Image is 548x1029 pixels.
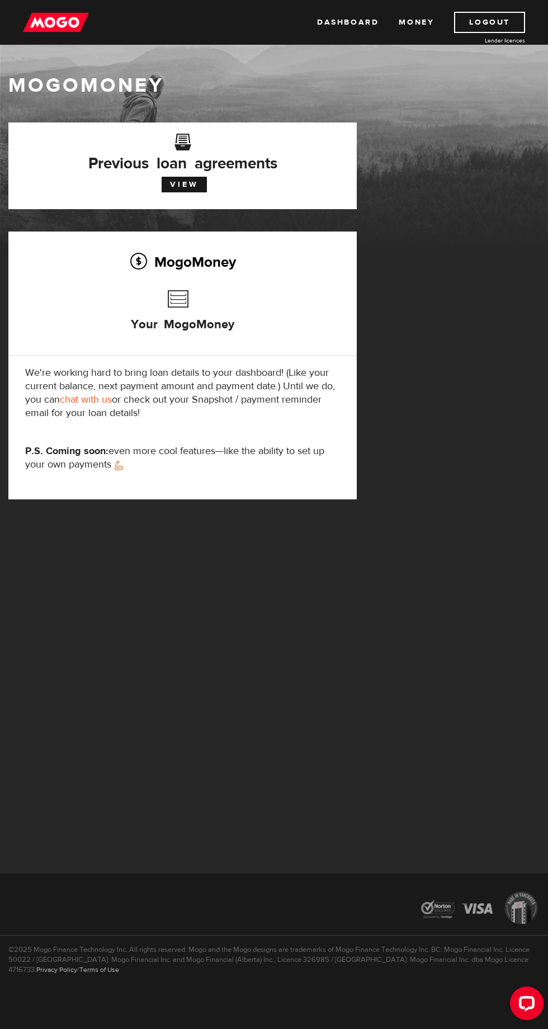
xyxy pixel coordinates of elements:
[501,982,548,1029] iframe: LiveChat chat widget
[25,250,340,273] h2: MogoMoney
[25,445,108,457] strong: P.S. Coming soon:
[411,883,548,935] img: legal-icons-92a2ffecb4d32d839781d1b4e4802d7b.png
[441,36,525,45] a: Lender licences
[25,141,340,169] h3: Previous loan agreements
[454,12,525,33] a: Logout
[23,12,89,33] img: mogo_logo-11ee424be714fa7cbb0f0f49df9e16ec.png
[25,366,340,420] p: We're working hard to bring loan details to your dashboard! (Like your current balance, next paym...
[317,12,379,33] a: Dashboard
[115,461,124,470] img: strong arm emoji
[25,445,340,471] p: even more cool features—like the ability to set up your own payments
[36,965,77,974] a: Privacy Policy
[399,12,434,33] a: Money
[8,74,540,97] h1: MogoMoney
[60,393,112,406] a: chat with us
[162,177,207,192] a: View
[131,285,234,348] h3: Your MogoMoney
[79,965,119,974] a: Terms of Use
